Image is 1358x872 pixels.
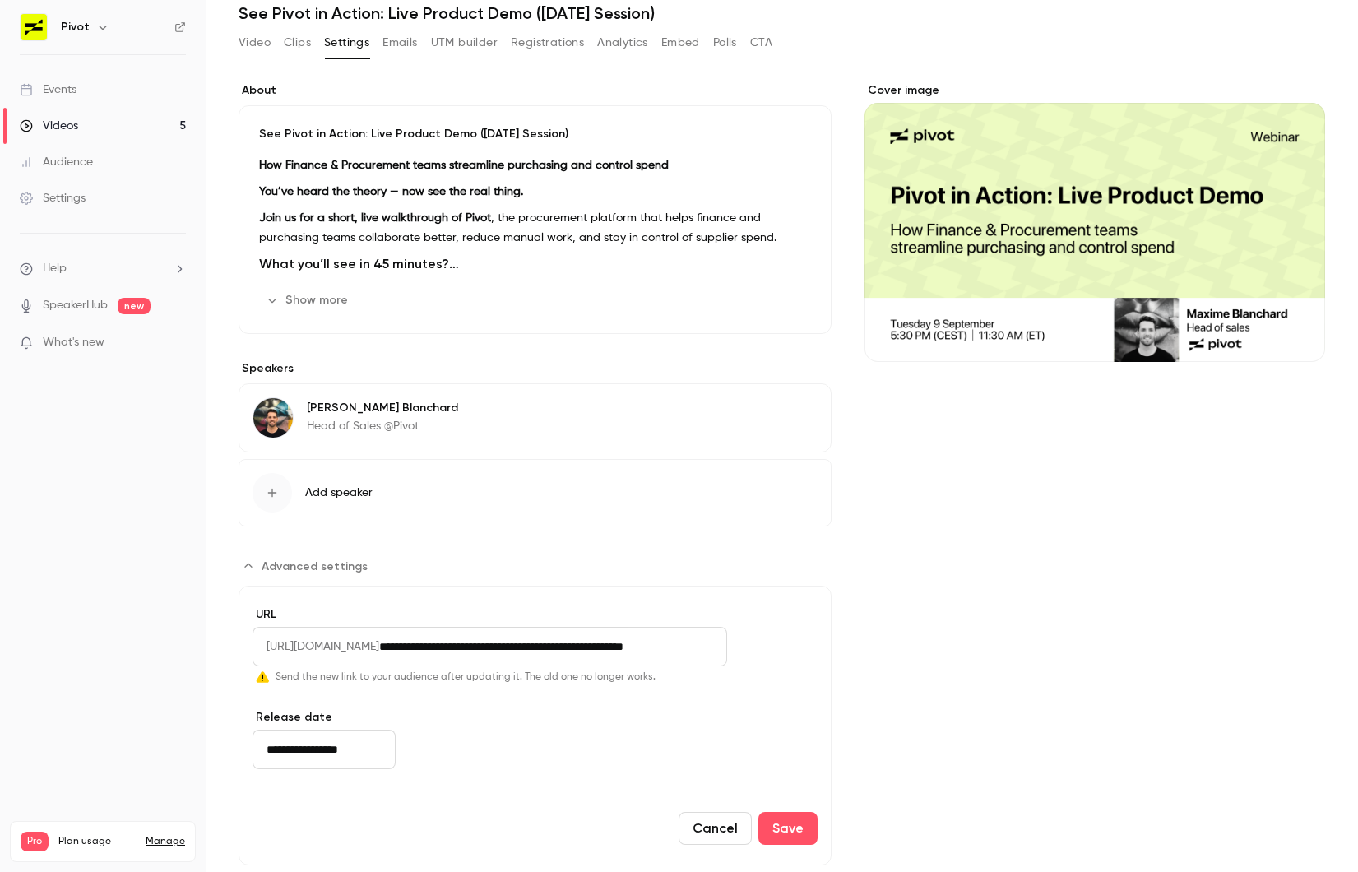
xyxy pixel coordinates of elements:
[253,730,396,769] input: Wed, Sep 10, 2025
[307,418,458,434] p: Head of Sales @Pivot
[43,334,104,351] span: What's new
[146,835,185,848] a: Manage
[679,812,752,845] button: Cancel
[253,627,379,666] span: [URL][DOMAIN_NAME]
[43,297,108,314] a: SpeakerHub
[239,459,832,526] button: Add speaker
[239,30,271,56] button: Video
[431,30,498,56] button: UTM builder
[864,82,1325,99] label: Cover image
[511,30,584,56] button: Registrations
[43,260,67,277] span: Help
[259,254,811,274] h2: What you’ll see in 45 minutes?
[750,30,772,56] button: CTA
[259,126,811,142] p: See Pivot in Action: Live Product Demo ([DATE] Session)
[239,360,832,377] label: Speakers
[262,558,368,575] span: Advanced settings
[864,82,1325,362] section: Cover image
[253,398,293,438] img: Maxime Blanchard
[20,190,86,206] div: Settings
[20,118,78,134] div: Videos
[166,336,186,350] iframe: Noticeable Trigger
[21,14,47,40] img: Pivot
[284,30,311,56] button: Clips
[713,30,737,56] button: Polls
[253,709,396,726] label: Release date
[259,212,491,224] strong: Join us for a short, live walkthrough of Pivot
[239,3,1325,23] h1: See Pivot in Action: Live Product Demo ([DATE] Session)
[20,81,76,98] div: Events
[307,400,458,416] p: [PERSON_NAME] Blanchard
[305,485,373,501] span: Add speaker
[259,186,523,197] strong: You’ve heard the theory — now see the real thing.
[58,835,136,848] span: Plan usage
[758,812,818,845] button: Save
[259,160,669,171] strong: How Finance & Procurement teams streamline purchasing and control spend
[324,30,369,56] button: Settings
[259,287,358,313] button: Show more
[382,30,417,56] button: Emails
[239,553,378,579] button: Advanced settings
[118,298,151,314] span: new
[21,832,49,851] span: Pro
[276,670,656,684] span: Send the new link to your audience after updating it. The old one no longer works.
[259,208,811,248] p: , the procurement platform that helps finance and purchasing teams collaborate better, reduce man...
[661,30,700,56] button: Embed
[20,154,93,170] div: Audience
[20,260,186,277] li: help-dropdown-opener
[239,553,832,865] section: Advanced settings
[253,606,818,623] label: URL
[239,383,832,452] div: Maxime Blanchard[PERSON_NAME] BlanchardHead of Sales @Pivot
[597,30,648,56] button: Analytics
[239,82,832,99] label: About
[61,19,90,35] h6: Pivot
